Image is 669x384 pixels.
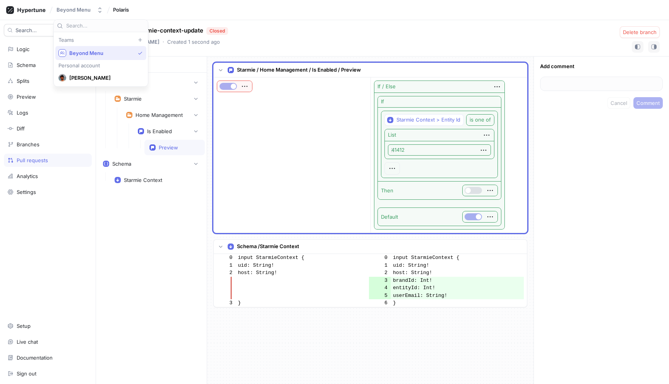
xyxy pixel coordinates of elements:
[235,299,369,307] td: }
[105,26,228,35] p: main ← hr-starmie-context-update
[15,28,37,33] span: Search...
[110,61,202,69] input: Search...
[369,262,391,269] td: 1
[124,177,162,183] div: Starmie Context
[381,98,384,106] p: If
[163,38,164,46] p: ‧
[17,46,29,52] div: Logic
[4,351,92,364] a: Documentation
[17,110,28,116] div: Logs
[17,78,29,84] div: Splits
[147,128,172,134] div: Is Enabled
[69,50,135,57] span: Beyond Menu
[620,26,660,38] button: Delete branch
[17,94,36,100] div: Preview
[235,254,369,262] td: input StarmieContext {
[369,277,391,285] td: 3
[17,173,38,179] div: Analytics
[17,157,48,163] div: Pull requests
[214,299,235,307] td: 3
[384,114,464,126] button: Starmie Context > Entity Id
[214,262,235,269] td: 1
[58,74,66,82] img: User
[69,75,139,81] span: [PERSON_NAME]
[17,355,53,361] div: Documentation
[112,161,131,167] div: Schema
[124,96,142,102] div: Starmie
[388,144,491,156] input: Enter number here
[623,30,657,34] span: Delete branch
[377,83,396,91] div: If / Else
[55,37,146,43] div: Teams
[369,284,391,292] td: 4
[381,213,398,221] p: Default
[391,284,524,292] td: entityId: Int!
[391,292,524,300] td: userEmail: String!
[396,117,460,123] div: Starmie Context > Entity Id
[17,125,25,132] div: Diff
[381,187,393,195] p: Then
[57,7,91,13] div: Beyond Menu
[470,118,491,122] div: is one of
[391,299,524,307] td: }
[17,189,36,195] div: Settings
[388,131,396,139] div: List
[611,101,627,105] span: Cancel
[214,269,235,277] td: 2
[159,144,178,151] div: Preview
[237,243,299,250] p: Schema / Starmie Context
[369,254,391,262] td: 0
[55,63,146,68] div: Personal account
[4,24,77,36] button: Search...K
[391,269,524,277] td: host: String!
[607,97,630,109] button: Cancel
[391,277,524,285] td: brandId: Int!
[235,269,369,277] td: host: String!
[369,269,391,277] td: 2
[209,27,225,34] div: Closed
[53,3,106,16] button: Beyond Menu
[369,292,391,300] td: 5
[167,38,220,46] p: Created 1 second ago
[237,66,361,74] p: Starmie / Home Management / Is Enabled / Preview
[391,254,524,262] td: input StarmieContext {
[391,262,524,269] td: uid: String!
[540,63,663,70] p: Add comment
[633,97,663,109] button: Comment
[214,254,235,262] td: 0
[113,7,129,12] span: Polaris
[235,262,369,269] td: uid: String!
[17,62,36,68] div: Schema
[17,323,31,329] div: Setup
[369,299,391,307] td: 6
[136,112,183,118] div: Home Management
[636,101,660,105] span: Comment
[66,22,145,30] input: Search...
[17,141,39,147] div: Branches
[17,339,38,345] div: Live chat
[17,370,36,377] div: Sign out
